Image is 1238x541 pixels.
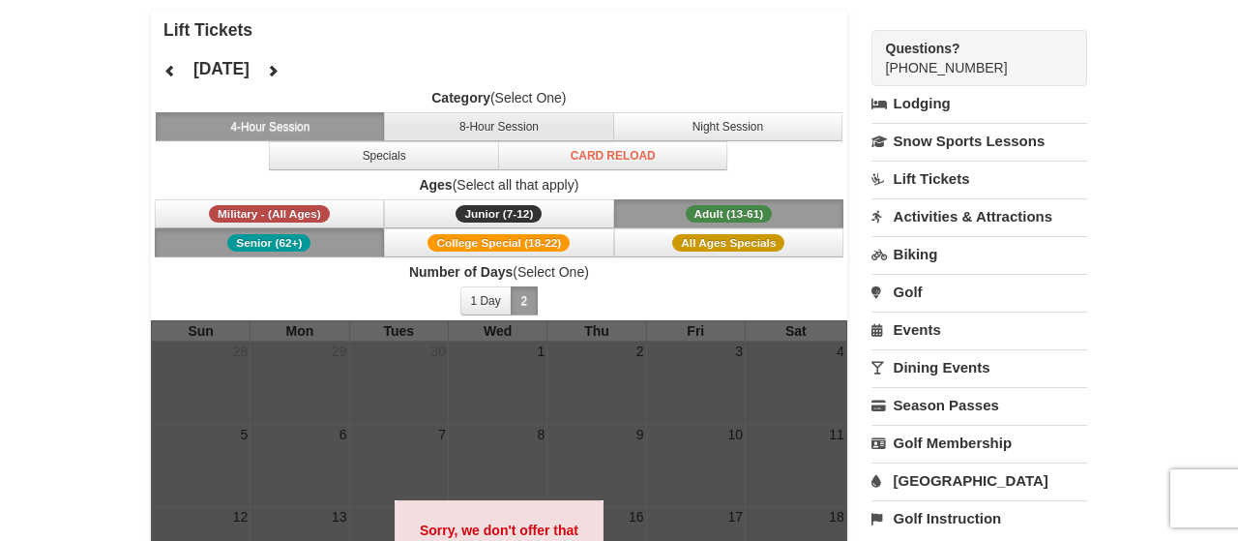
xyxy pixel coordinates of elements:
label: (Select all that apply) [151,175,847,195]
span: Adult (13-61) [686,205,773,223]
a: [GEOGRAPHIC_DATA] [871,463,1087,498]
a: Snow Sports Lessons [871,123,1087,159]
button: 4-Hour Session [156,112,386,141]
label: (Select One) [151,88,847,107]
span: [PHONE_NUMBER] [886,39,1052,75]
button: 8-Hour Session [384,112,614,141]
strong: Number of Days [409,264,513,280]
h4: [DATE] [193,59,250,78]
strong: Questions? [886,41,960,56]
button: Junior (7-12) [384,199,614,228]
button: College Special (18-22) [384,228,614,257]
button: Specials [269,141,499,170]
a: Events [871,312,1087,347]
a: Golf Membership [871,425,1087,461]
button: Senior (62+) [155,228,385,257]
span: All Ages Specials [672,234,784,252]
span: Senior (62+) [227,234,310,252]
button: Military - (All Ages) [155,199,385,228]
button: Adult (13-61) [614,199,844,228]
a: Biking [871,236,1087,272]
button: Card Reload [498,141,728,170]
a: Lodging [871,86,1087,121]
a: Lift Tickets [871,161,1087,196]
a: Dining Events [871,349,1087,385]
span: College Special (18-22) [427,234,570,252]
label: (Select One) [151,262,847,282]
button: Night Session [613,112,843,141]
button: 1 Day [460,286,512,316]
a: Golf Instruction [871,500,1087,536]
h4: Lift Tickets [163,20,847,40]
a: Golf [871,274,1087,310]
strong: Ages [419,177,452,193]
span: Military - (All Ages) [209,205,330,223]
button: All Ages Specials [614,228,844,257]
span: Junior (7-12) [456,205,542,223]
a: Activities & Attractions [871,198,1087,234]
strong: Category [431,90,490,105]
button: 2 [511,286,539,316]
a: Season Passes [871,387,1087,423]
